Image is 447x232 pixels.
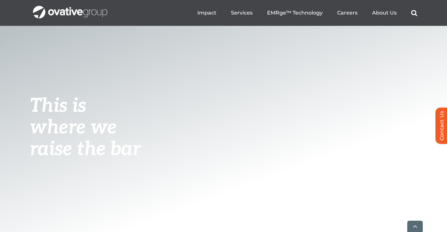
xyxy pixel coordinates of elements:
span: This is [30,94,86,118]
a: EMRge™ Technology [267,10,323,16]
a: OG_Full_horizontal_WHT [33,5,107,11]
span: where we raise the bar [30,116,140,161]
nav: Menu [197,3,417,23]
a: Careers [337,10,358,16]
a: Impact [197,10,216,16]
a: About Us [372,10,397,16]
a: Search [411,10,417,16]
a: Services [231,10,253,16]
